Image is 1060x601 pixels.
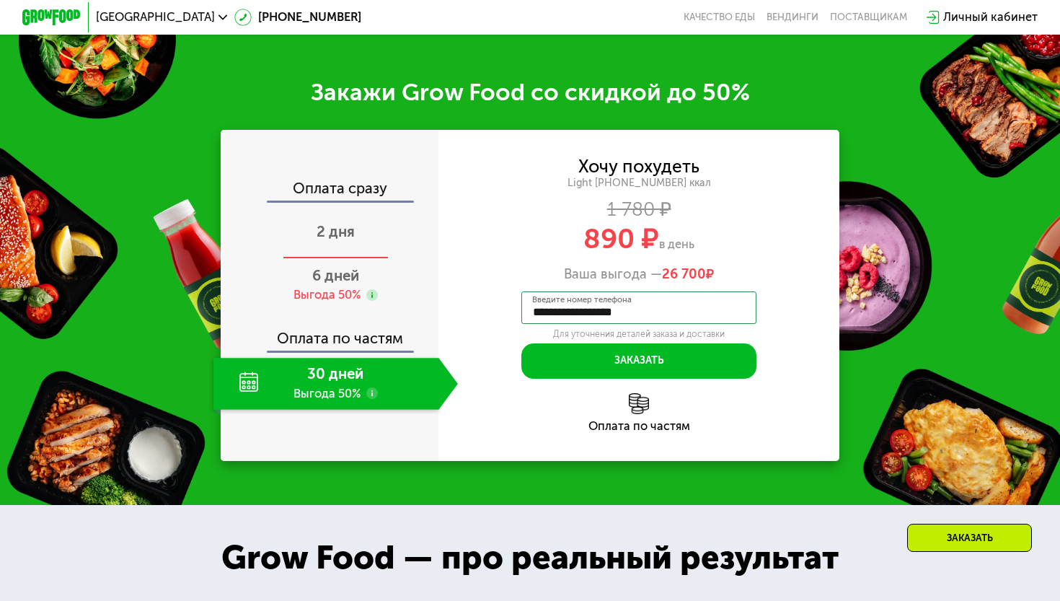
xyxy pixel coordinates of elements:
[767,12,818,23] a: Вендинги
[907,524,1032,552] div: Заказать
[222,317,438,351] div: Оплата по частям
[521,343,757,379] button: Заказать
[532,296,632,304] label: Введите номер телефона
[438,201,839,218] div: 1 780 ₽
[521,328,757,340] div: Для уточнения деталей заказа и доставки
[234,9,361,27] a: [PHONE_NUMBER]
[96,12,215,23] span: [GEOGRAPHIC_DATA]
[830,12,907,23] div: поставщикам
[943,9,1038,27] div: Личный кабинет
[438,421,839,432] div: Оплата по частям
[438,266,839,282] div: Ваша выгода —
[583,222,659,255] span: 890 ₽
[578,159,699,175] div: Хочу похудеть
[438,177,839,190] div: Light [PHONE_NUMBER] ккал
[196,532,864,583] div: Grow Food — про реальный результат
[312,267,359,284] span: 6 дней
[684,12,755,23] a: Качество еды
[317,223,355,240] span: 2 дня
[629,393,650,414] img: l6xcnZfty9opOoJh.png
[222,181,438,201] div: Оплата сразу
[662,266,714,282] span: ₽
[662,266,706,282] span: 26 700
[293,287,361,304] div: Выгода 50%
[659,237,694,251] span: в день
